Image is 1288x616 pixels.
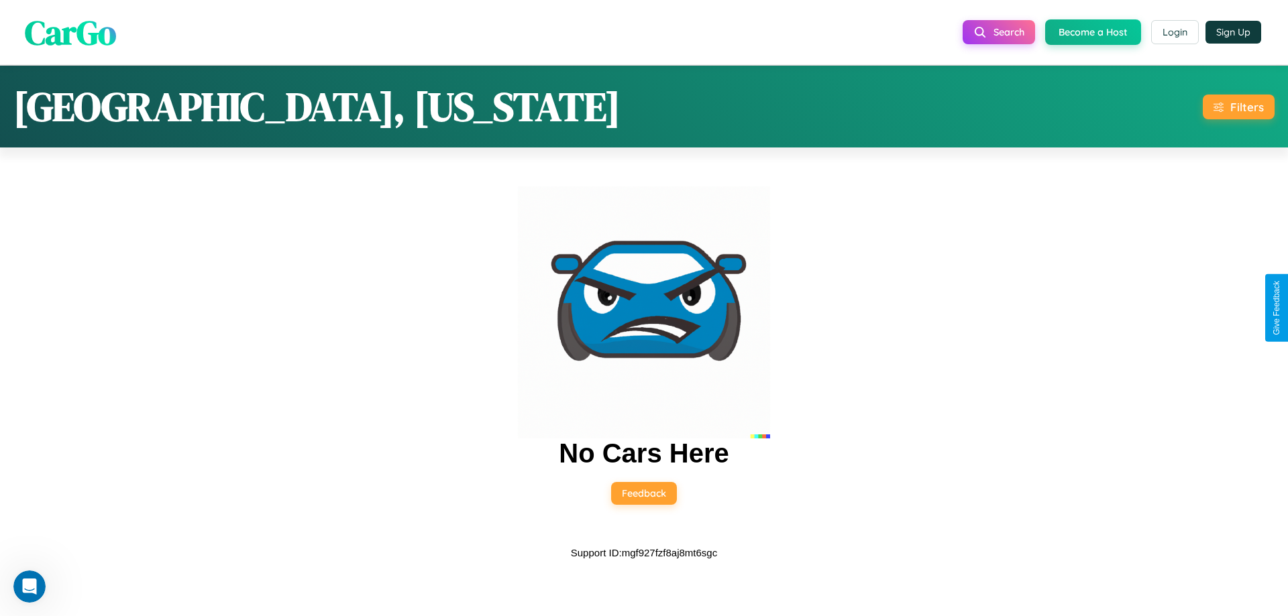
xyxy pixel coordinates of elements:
button: Become a Host [1045,19,1141,45]
iframe: Intercom live chat [13,570,46,603]
button: Feedback [611,482,677,505]
h2: No Cars Here [559,438,729,469]
button: Search [963,20,1035,44]
h1: [GEOGRAPHIC_DATA], [US_STATE] [13,79,621,134]
div: Give Feedback [1272,281,1281,335]
div: Filters [1230,100,1264,114]
button: Filters [1203,95,1275,119]
span: CarGo [25,9,116,55]
button: Login [1151,20,1199,44]
img: car [518,186,770,438]
p: Support ID: mgf927fzf8aj8mt6sgc [571,544,717,562]
button: Sign Up [1205,21,1261,44]
span: Search [994,26,1024,38]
